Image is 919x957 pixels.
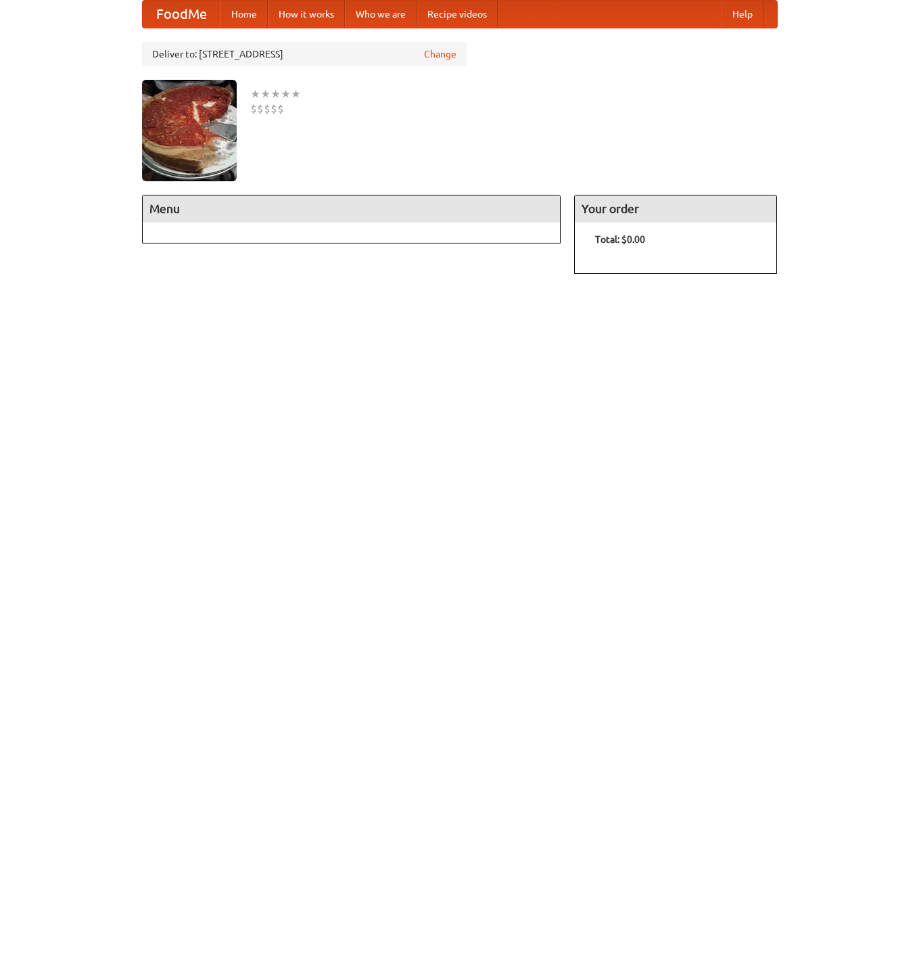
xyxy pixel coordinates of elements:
h4: Menu [143,195,561,223]
li: ★ [291,87,301,101]
a: Who we are [345,1,417,28]
li: ★ [270,87,281,101]
li: ★ [250,87,260,101]
li: $ [257,101,264,116]
li: $ [250,101,257,116]
li: ★ [260,87,270,101]
li: ★ [281,87,291,101]
a: Change [424,47,456,61]
li: $ [277,101,284,116]
li: $ [270,101,277,116]
h4: Your order [575,195,776,223]
a: FoodMe [143,1,220,28]
b: Total: $0.00 [595,234,645,245]
a: Recipe videos [417,1,498,28]
img: angular.jpg [142,80,237,181]
a: Help [722,1,763,28]
li: $ [264,101,270,116]
a: How it works [268,1,345,28]
a: Home [220,1,268,28]
div: Deliver to: [STREET_ADDRESS] [142,42,467,66]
